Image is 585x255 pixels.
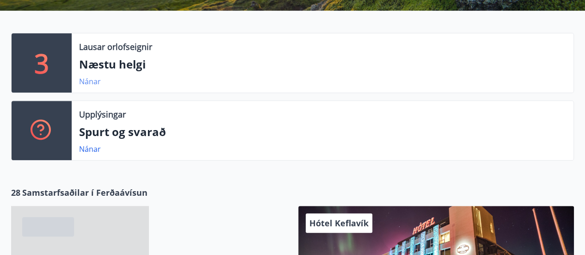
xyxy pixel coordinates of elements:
p: Upplýsingar [79,108,126,120]
a: Nánar [79,144,101,154]
span: Hótel Keflavík [309,218,369,229]
p: Næstu helgi [79,56,566,72]
span: Samstarfsaðilar í Ferðaávísun [22,187,148,199]
a: Nánar [79,76,101,87]
p: Lausar orlofseignir [79,41,152,53]
p: 3 [34,45,49,81]
p: Spurt og svarað [79,124,566,140]
span: 28 [11,187,20,199]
